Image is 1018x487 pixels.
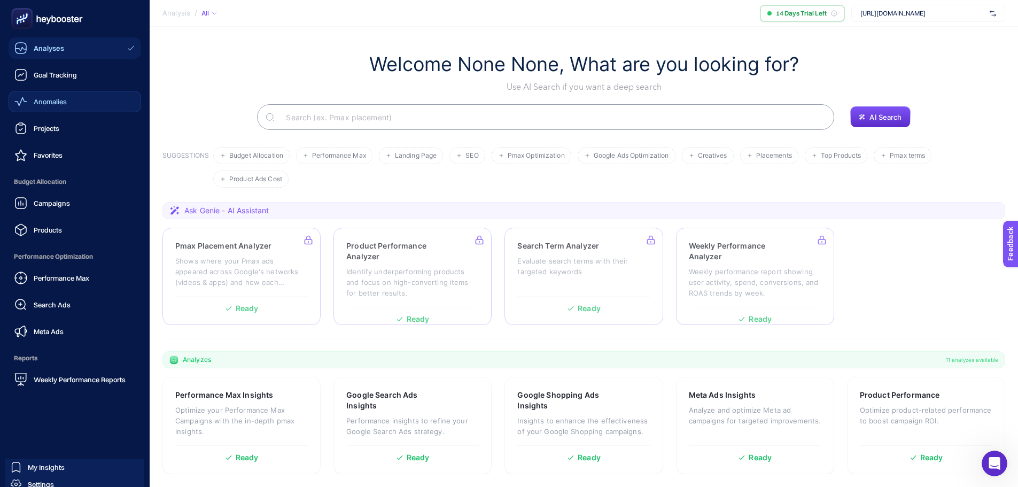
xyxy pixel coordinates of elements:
[28,463,65,471] span: My Insights
[9,246,141,267] span: Performance Optimization
[34,375,126,384] span: Weekly Performance Reports
[162,377,321,474] a: Performance Max InsightsOptimize your Performance Max Campaigns with the in-depth pmax insights.R...
[517,415,650,437] p: Insights to enhance the effectiveness of your Google Shopping campaigns.
[504,228,663,325] a: Search Term AnalyzerEvaluate search terms with their targeted keywordsReady
[9,144,141,166] a: Favorites
[594,152,669,160] span: Google Ads Optimization
[34,124,59,133] span: Projects
[946,355,998,364] span: 11 analyzes available
[578,454,601,461] span: Ready
[9,321,141,342] a: Meta Ads
[9,294,141,315] a: Search Ads
[34,44,64,52] span: Analyses
[201,9,216,18] div: All
[990,8,996,19] img: svg%3e
[369,52,799,76] h1: Welcome None None, What are you looking for?
[346,415,479,437] p: Performance insights to refine your Google Search Ads strategy.
[860,9,985,18] span: [URL][DOMAIN_NAME]
[5,459,144,476] a: My Insights
[229,175,282,183] span: Product Ads Cost
[9,267,141,289] a: Performance Max
[395,152,437,160] span: Landing Page
[229,152,283,160] span: Budget Allocation
[333,228,492,325] a: Product Performance AnalyzerIdentify underperforming products and focus on high-converting items ...
[920,454,943,461] span: Ready
[34,327,64,336] span: Meta Ads
[9,64,141,86] a: Goal Tracking
[9,91,141,112] a: Anomalies
[34,274,89,282] span: Performance Max
[465,152,478,160] span: SEO
[860,390,940,400] h3: Product Performance
[277,102,826,132] input: Search
[676,228,834,325] a: Weekly Performance AnalyzerWeekly performance report showing user activity, spend, conversions, a...
[183,355,211,364] span: Analyzes
[34,300,71,309] span: Search Ads
[9,347,141,369] span: Reports
[236,454,259,461] span: Ready
[776,9,827,18] span: 14 Days Trial Left
[850,106,910,128] button: AI Search
[9,118,141,139] a: Projects
[504,377,663,474] a: Google Shopping Ads InsightsInsights to enhance the effectiveness of your Google Shopping campaig...
[6,3,41,12] span: Feedback
[175,390,273,400] h3: Performance Max Insights
[821,152,861,160] span: Top Products
[34,199,70,207] span: Campaigns
[175,405,308,437] p: Optimize your Performance Max Campaigns with the in-depth pmax insights.
[162,9,190,18] span: Analysis
[698,152,727,160] span: Creatives
[162,151,209,188] h3: SUGGESTIONS
[860,405,992,426] p: Optimize product-related performance to boost campaign ROI.
[9,192,141,214] a: Campaigns
[333,377,492,474] a: Google Search Ads InsightsPerformance insights to refine your Google Search Ads strategy.Ready
[346,390,445,411] h3: Google Search Ads Insights
[9,171,141,192] span: Budget Allocation
[756,152,792,160] span: Placements
[9,369,141,390] a: Weekly Performance Reports
[34,226,62,234] span: Products
[689,405,821,426] p: Analyze and optimize Meta ad campaigns for targeted improvements.
[407,454,430,461] span: Ready
[312,152,366,160] span: Performance Max
[890,152,925,160] span: Pmax terms
[162,228,321,325] a: Pmax Placement AnalyzerShows where your Pmax ads appeared across Google's networks (videos & apps...
[847,377,1005,474] a: Product PerformanceOptimize product-related performance to boost campaign ROI.Ready
[517,390,617,411] h3: Google Shopping Ads Insights
[508,152,565,160] span: Pmax Optimization
[689,390,756,400] h3: Meta Ads Insights
[34,71,77,79] span: Goal Tracking
[34,151,63,159] span: Favorites
[869,113,902,121] span: AI Search
[184,205,269,216] span: Ask Genie - AI Assistant
[9,219,141,241] a: Products
[982,451,1007,476] iframe: Intercom live chat
[749,454,772,461] span: Ready
[676,377,834,474] a: Meta Ads InsightsAnalyze and optimize Meta ad campaigns for targeted improvements.Ready
[34,97,67,106] span: Anomalies
[9,37,141,59] a: Analyses
[369,81,799,94] p: Use AI Search if you want a deep search
[195,9,197,17] span: /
